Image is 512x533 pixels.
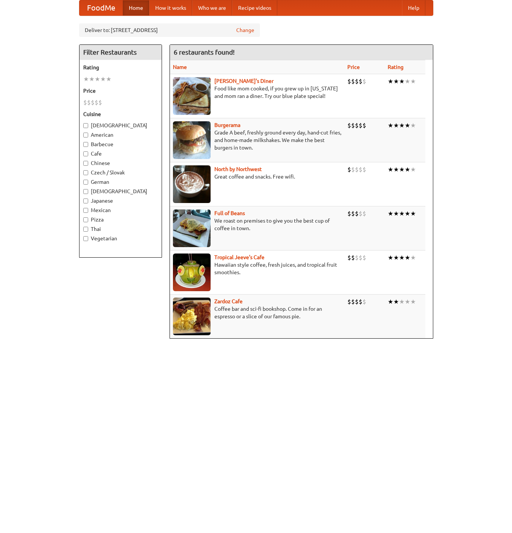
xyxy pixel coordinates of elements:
[405,298,410,306] li: ★
[359,298,362,306] li: $
[399,254,405,262] li: ★
[173,121,211,159] img: burgerama.jpg
[355,209,359,218] li: $
[98,98,102,107] li: $
[388,298,393,306] li: ★
[351,77,355,86] li: $
[388,121,393,130] li: ★
[393,209,399,218] li: ★
[410,121,416,130] li: ★
[214,166,262,172] b: North by Northwest
[173,173,341,180] p: Great coffee and snacks. Free wifi.
[355,77,359,86] li: $
[79,0,123,15] a: FoodMe
[83,199,88,203] input: Japanese
[83,217,88,222] input: Pizza
[83,123,88,128] input: [DEMOGRAPHIC_DATA]
[347,121,351,130] li: $
[359,165,362,174] li: $
[173,217,341,232] p: We roast on premises to give you the best cup of coffee in town.
[83,189,88,194] input: [DEMOGRAPHIC_DATA]
[405,209,410,218] li: ★
[399,77,405,86] li: ★
[388,254,393,262] li: ★
[388,64,403,70] a: Rating
[362,165,366,174] li: $
[351,165,355,174] li: $
[83,159,158,167] label: Chinese
[351,298,355,306] li: $
[87,98,91,107] li: $
[410,77,416,86] li: ★
[83,141,158,148] label: Barbecue
[393,121,399,130] li: ★
[347,165,351,174] li: $
[410,209,416,218] li: ★
[347,64,360,70] a: Price
[173,209,211,247] img: beans.jpg
[393,77,399,86] li: ★
[173,129,341,151] p: Grade A beef, freshly ground every day, hand-cut fries, and home-made milkshakes. We make the bes...
[359,121,362,130] li: $
[173,298,211,335] img: zardoz.jpg
[83,122,158,129] label: [DEMOGRAPHIC_DATA]
[83,178,158,186] label: German
[388,77,393,86] li: ★
[355,165,359,174] li: $
[173,77,211,115] img: sallys.jpg
[359,209,362,218] li: $
[83,235,158,242] label: Vegetarian
[83,188,158,195] label: [DEMOGRAPHIC_DATA]
[173,261,341,276] p: Hawaiian style coffee, fresh juices, and tropical fruit smoothies.
[362,254,366,262] li: $
[410,165,416,174] li: ★
[173,305,341,320] p: Coffee bar and sci-fi bookshop. Come in for an espresso or a slice of our famous pie.
[214,210,245,216] a: Full of Beans
[405,165,410,174] li: ★
[347,209,351,218] li: $
[106,75,112,83] li: ★
[83,170,88,175] input: Czech / Slovak
[173,254,211,291] img: jeeves.jpg
[83,151,88,156] input: Cafe
[359,77,362,86] li: $
[214,254,264,260] a: Tropical Jeeve's Cafe
[174,49,235,56] ng-pluralize: 6 restaurants found!
[123,0,149,15] a: Home
[79,23,260,37] div: Deliver to: [STREET_ADDRESS]
[410,254,416,262] li: ★
[393,298,399,306] li: ★
[83,161,88,166] input: Chinese
[362,121,366,130] li: $
[393,254,399,262] li: ★
[236,26,254,34] a: Change
[83,98,87,107] li: $
[95,75,100,83] li: ★
[214,122,240,128] a: Burgerama
[173,165,211,203] img: north.jpg
[83,75,89,83] li: ★
[405,254,410,262] li: ★
[83,169,158,176] label: Czech / Slovak
[83,150,158,157] label: Cafe
[83,225,158,233] label: Thai
[214,78,274,84] a: [PERSON_NAME]'s Diner
[347,254,351,262] li: $
[232,0,277,15] a: Recipe videos
[362,209,366,218] li: $
[89,75,95,83] li: ★
[351,254,355,262] li: $
[83,227,88,232] input: Thai
[399,209,405,218] li: ★
[79,45,162,60] h4: Filter Restaurants
[83,131,158,139] label: American
[351,209,355,218] li: $
[347,298,351,306] li: $
[83,180,88,185] input: German
[214,298,243,304] a: Zardoz Cafe
[83,133,88,137] input: American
